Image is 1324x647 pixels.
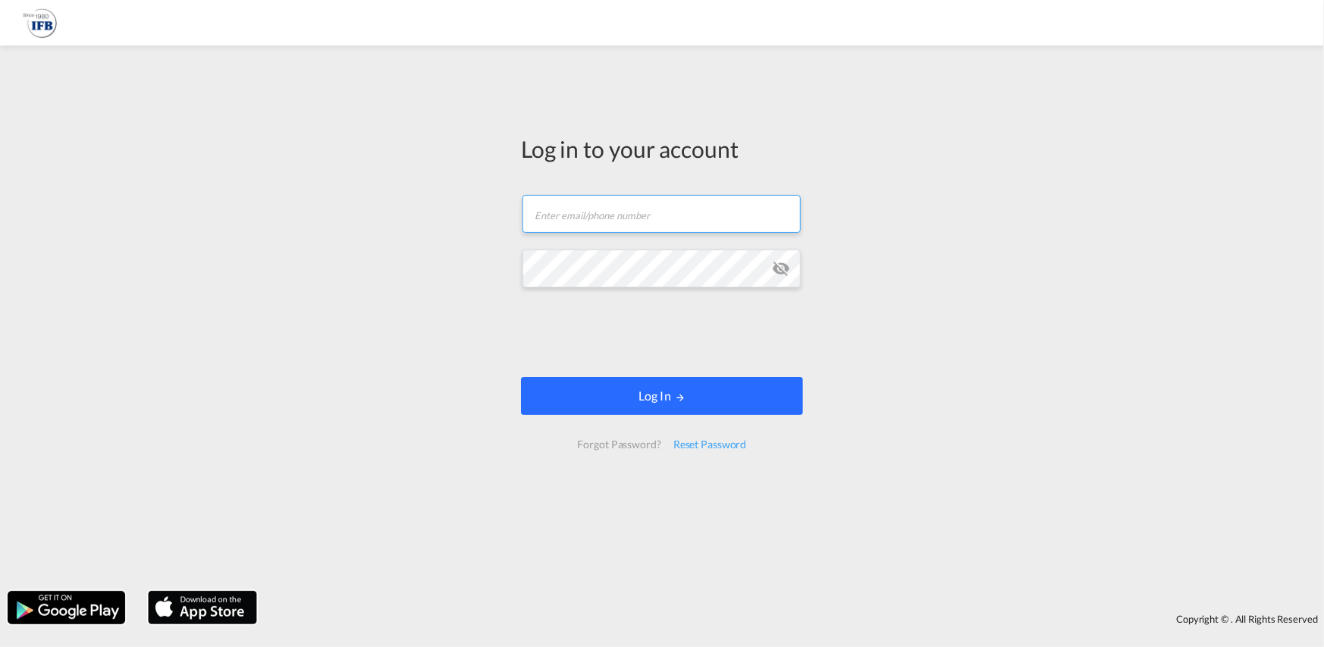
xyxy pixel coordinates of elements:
[547,303,777,362] iframe: reCAPTCHA
[571,431,667,458] div: Forgot Password?
[667,431,753,458] div: Reset Password
[265,606,1324,632] div: Copyright © . All Rights Reserved
[521,377,803,415] button: LOGIN
[6,589,127,626] img: google.png
[23,6,57,40] img: b628ab10256c11eeb52753acbc15d091.png
[522,195,801,233] input: Enter email/phone number
[521,133,803,165] div: Log in to your account
[772,259,790,278] md-icon: icon-eye-off
[146,589,259,626] img: apple.png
